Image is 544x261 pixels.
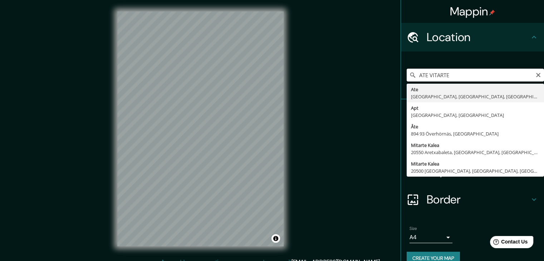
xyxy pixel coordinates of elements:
[535,71,541,78] button: Clear
[411,142,540,149] div: Mitarte Kalea
[411,112,540,119] div: [GEOGRAPHIC_DATA], [GEOGRAPHIC_DATA]
[401,128,544,157] div: Style
[407,69,544,82] input: Pick your city or area
[411,104,540,112] div: Apt
[401,157,544,185] div: Layout
[401,99,544,128] div: Pins
[411,130,540,137] div: 894 93 Överhörnäs, [GEOGRAPHIC_DATA]
[411,93,540,100] div: [GEOGRAPHIC_DATA], [GEOGRAPHIC_DATA], [GEOGRAPHIC_DATA]
[489,10,495,15] img: pin-icon.png
[410,226,417,232] label: Size
[411,149,540,156] div: 20550 Aretxabaleta, [GEOGRAPHIC_DATA], [GEOGRAPHIC_DATA]
[427,30,530,44] h4: Location
[411,167,540,174] div: 20500 [GEOGRAPHIC_DATA], [GEOGRAPHIC_DATA], [GEOGRAPHIC_DATA]
[117,11,284,246] canvas: Map
[411,86,540,93] div: Ate
[427,192,530,207] h4: Border
[401,185,544,214] div: Border
[450,4,495,19] h4: Mappin
[401,23,544,51] div: Location
[427,164,530,178] h4: Layout
[411,160,540,167] div: Mitarte Kalea
[411,123,540,130] div: Åte
[480,233,536,253] iframe: Help widget launcher
[271,234,280,243] button: Toggle attribution
[410,232,452,243] div: A4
